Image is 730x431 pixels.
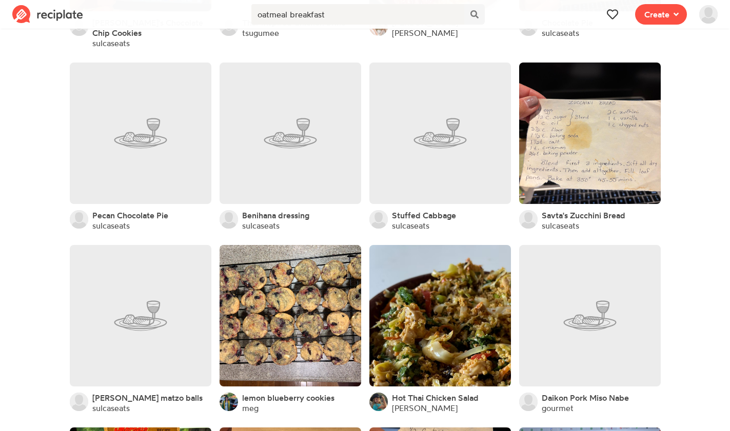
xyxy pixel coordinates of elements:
[519,210,538,229] img: User's avatar
[251,4,464,25] input: Search
[699,5,718,24] img: User's avatar
[392,28,458,38] a: [PERSON_NAME]
[70,210,88,229] img: User's avatar
[242,393,334,403] a: lemon blueberry cookies
[542,28,579,38] a: sulcaseats
[242,210,309,220] a: Benihana dressing
[92,393,203,403] a: [PERSON_NAME] matzo balls
[220,393,238,411] img: User's avatar
[92,38,130,48] a: sulcaseats
[92,403,130,413] a: sulcaseats
[392,210,456,220] a: Stuffed Cabbage
[644,8,669,20] span: Create
[242,220,280,231] a: sulcaseats
[542,393,629,403] a: Daikon Pork Miso Nabe
[392,403,458,413] a: [PERSON_NAME]
[12,5,83,24] img: Reciplate
[392,220,429,231] a: sulcaseats
[542,210,625,220] a: Savta's Zucchini Bread
[242,403,259,413] a: meg
[519,393,538,411] img: User's avatar
[92,210,168,220] a: Pecan Chocolate Pie
[542,220,579,231] a: sulcaseats
[369,393,388,411] img: User's avatar
[220,210,238,229] img: User's avatar
[242,28,279,38] a: tsugumee
[92,220,130,231] a: sulcaseats
[369,210,388,229] img: User's avatar
[542,403,574,413] a: gourmet
[635,4,687,25] button: Create
[70,393,88,411] img: User's avatar
[392,393,479,403] a: Hot Thai Chicken Salad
